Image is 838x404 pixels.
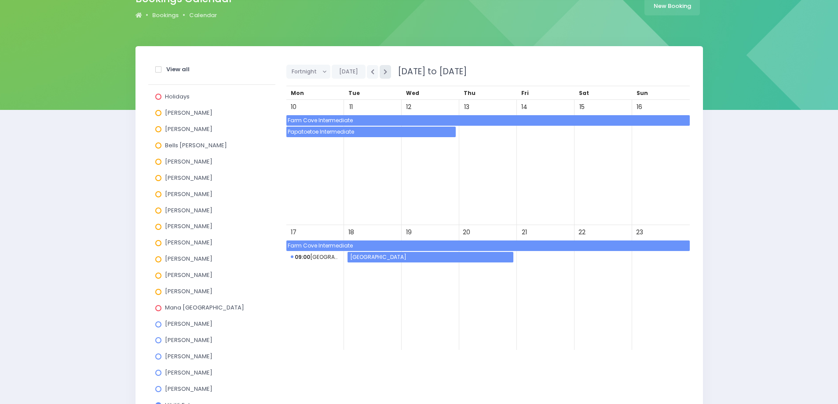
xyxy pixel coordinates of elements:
span: 11 [345,101,357,113]
span: 21 [518,226,530,238]
span: [PERSON_NAME] [165,174,212,182]
span: Tue [348,89,360,97]
span: [PERSON_NAME] [165,271,212,279]
span: [PERSON_NAME] [165,238,212,247]
span: [PERSON_NAME] [165,385,212,393]
span: [PERSON_NAME] [165,206,212,215]
span: 17 [288,226,300,238]
span: Mana [GEOGRAPHIC_DATA] [165,303,244,312]
button: Fortnight [286,65,331,79]
strong: 09:00 [295,253,310,261]
span: 15 [576,101,588,113]
span: 13 [461,101,472,113]
span: [PERSON_NAME] [165,336,212,344]
span: Matua Ngaru School [291,252,340,262]
span: Sat [579,89,589,97]
span: Papatoetoe Intermediate [286,127,456,137]
span: [DATE] to [DATE] [392,66,467,77]
span: Fri [521,89,529,97]
span: 12 [403,101,415,113]
span: [PERSON_NAME] [165,109,212,117]
span: [PERSON_NAME] [165,287,212,295]
span: Fortnight [292,65,319,78]
span: 20 [461,226,472,238]
span: Farm Cove Intermediate [286,240,690,251]
strong: View all [166,65,190,73]
span: Holidays [165,92,190,101]
span: 10 [288,101,300,113]
a: Bookings [152,11,179,20]
span: [PERSON_NAME] [165,352,212,360]
span: [PERSON_NAME] [165,157,212,166]
span: [PERSON_NAME] [165,222,212,230]
span: Wed [406,89,419,97]
span: 22 [576,226,588,238]
span: 23 [633,226,645,238]
span: Bells [PERSON_NAME] [165,141,227,149]
span: Thu [464,89,476,97]
span: [PERSON_NAME] [165,125,212,133]
span: Sun [637,89,648,97]
span: [PERSON_NAME] [165,190,212,198]
span: [PERSON_NAME] [165,320,212,328]
a: Calendar [189,11,217,20]
span: [PERSON_NAME] [165,368,212,377]
span: 18 [345,226,357,238]
span: Mon [291,89,304,97]
span: 19 [403,226,415,238]
span: [PERSON_NAME] [165,255,212,263]
span: 16 [633,101,645,113]
span: Orewa College [349,252,513,262]
span: Farm Cove Intermediate [286,115,690,126]
button: [DATE] [332,65,366,79]
span: 14 [518,101,530,113]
